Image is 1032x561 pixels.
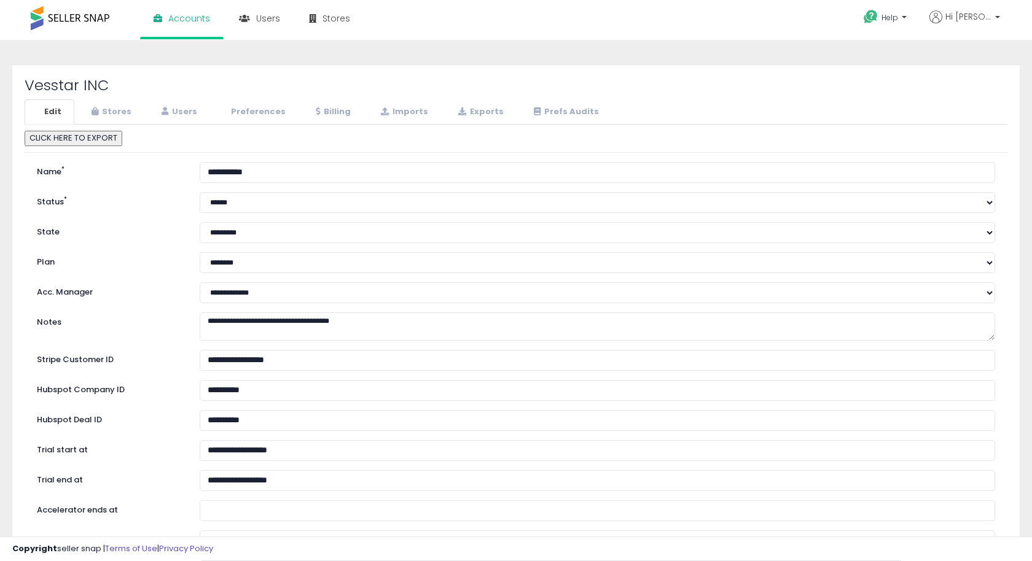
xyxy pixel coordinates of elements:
[28,380,190,396] label: Hubspot Company ID
[28,282,190,298] label: Acc. Manager
[28,470,190,486] label: Trial end at
[28,222,190,238] label: State
[28,530,190,546] label: Subscribed at
[322,12,350,25] span: Stores
[365,99,441,125] a: Imports
[28,312,190,328] label: Notes
[442,99,517,125] a: Exports
[929,10,1000,38] a: Hi [PERSON_NAME]
[25,99,74,125] a: Edit
[863,9,878,25] i: Get Help
[25,77,1007,93] h2: Vesstar INC
[945,10,991,23] span: Hi [PERSON_NAME]
[881,12,898,23] span: Help
[76,99,144,125] a: Stores
[28,252,190,268] label: Plan
[518,99,612,125] a: Prefs Audits
[211,99,299,125] a: Preferences
[300,99,364,125] a: Billing
[256,12,280,25] span: Users
[159,543,213,554] a: Privacy Policy
[28,440,190,456] label: Trial start at
[28,162,190,178] label: Name
[168,12,210,25] span: Accounts
[12,543,57,554] strong: Copyright
[28,192,190,208] label: Status
[146,99,210,125] a: Users
[105,543,157,554] a: Terms of Use
[25,131,122,146] button: CLICK HERE TO EXPORT
[28,350,190,366] label: Stripe Customer ID
[28,500,190,516] label: Accelerator ends at
[28,410,190,426] label: Hubspot Deal ID
[12,543,213,555] div: seller snap | |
